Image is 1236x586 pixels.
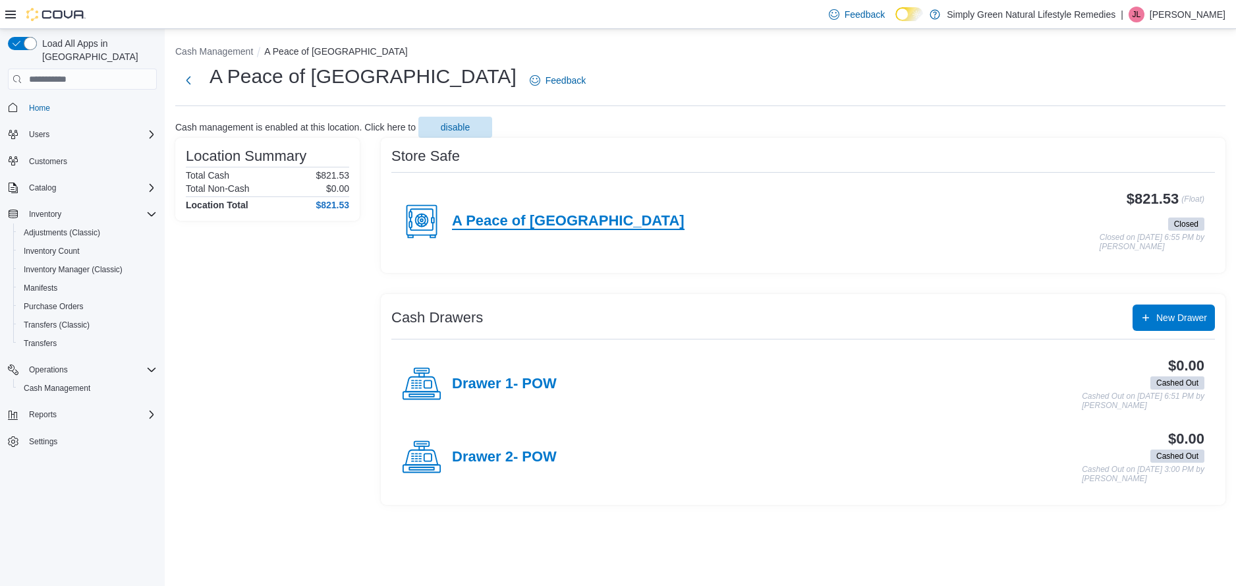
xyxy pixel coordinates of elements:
h6: Total Cash [186,170,229,181]
span: Closed [1174,218,1198,230]
span: Settings [29,436,57,447]
span: Inventory [29,209,61,220]
button: Operations [24,362,73,378]
p: Closed on [DATE] 6:55 PM by [PERSON_NAME] [1100,233,1204,251]
span: Settings [24,433,157,450]
button: Operations [3,361,162,379]
button: New Drawer [1133,305,1215,331]
h4: Location Total [186,200,248,210]
a: Feedback [824,1,890,28]
a: Customers [24,154,72,169]
span: Purchase Orders [18,299,157,314]
a: Adjustments (Classic) [18,225,105,241]
button: Catalog [3,179,162,197]
button: Customers [3,152,162,171]
button: disable [418,117,492,138]
button: Reports [3,405,162,424]
h4: Drawer 2- POW [452,449,557,466]
span: Transfers [24,338,57,349]
span: Closed [1168,218,1204,231]
span: Home [29,103,50,113]
p: $0.00 [326,183,349,194]
span: Manifests [24,283,57,293]
span: New Drawer [1156,311,1207,324]
div: Jason Losco [1129,7,1144,22]
span: JL [1133,7,1141,22]
span: Customers [24,153,157,169]
h3: Store Safe [391,148,460,164]
button: Inventory Manager (Classic) [13,260,162,279]
button: Home [3,98,162,117]
button: Settings [3,432,162,451]
button: Catalog [24,180,61,196]
span: Catalog [24,180,157,196]
h3: $0.00 [1168,431,1204,447]
span: Users [29,129,49,140]
span: Operations [29,365,68,375]
span: Transfers (Classic) [24,320,90,330]
a: Feedback [524,67,591,94]
button: Users [24,127,55,142]
h3: $0.00 [1168,358,1204,374]
p: Cash management is enabled at this location. Click here to [175,122,416,132]
h4: Drawer 1- POW [452,376,557,393]
a: Manifests [18,280,63,296]
span: Cashed Out [1150,450,1204,463]
p: Cashed Out on [DATE] 6:51 PM by [PERSON_NAME] [1082,392,1204,410]
a: Settings [24,434,63,450]
span: disable [441,121,470,134]
a: Transfers [18,336,62,351]
button: Transfers (Classic) [13,316,162,334]
span: Cashed Out [1156,450,1198,462]
button: Adjustments (Classic) [13,223,162,242]
h6: Total Non-Cash [186,183,250,194]
button: Cash Management [175,46,253,57]
a: Purchase Orders [18,299,89,314]
a: Inventory Manager (Classic) [18,262,128,278]
span: Home [24,99,157,115]
span: Adjustments (Classic) [18,225,157,241]
p: | [1121,7,1123,22]
input: Dark Mode [895,7,923,21]
button: Transfers [13,334,162,353]
span: Inventory [24,206,157,222]
span: Transfers (Classic) [18,317,157,333]
button: Next [175,67,202,94]
h4: A Peace of [GEOGRAPHIC_DATA] [452,213,685,230]
h3: Cash Drawers [391,310,483,326]
span: Reports [24,407,157,423]
a: Home [24,100,55,116]
img: Cova [26,8,86,21]
span: Catalog [29,183,56,193]
span: Reports [29,409,57,420]
span: Feedback [546,74,586,87]
button: Manifests [13,279,162,297]
span: Feedback [845,8,885,21]
button: Inventory Count [13,242,162,260]
span: Cash Management [18,380,157,396]
p: (Float) [1181,191,1204,215]
h3: Location Summary [186,148,306,164]
span: Inventory Count [18,243,157,259]
span: Customers [29,156,67,167]
h4: $821.53 [316,200,349,210]
span: Cashed Out [1150,376,1204,390]
h3: $821.53 [1127,191,1179,207]
p: Simply Green Natural Lifestyle Remedies [947,7,1115,22]
span: Manifests [18,280,157,296]
span: Purchase Orders [24,301,84,312]
button: Cash Management [13,379,162,397]
span: Inventory Manager (Classic) [24,264,123,275]
button: Users [3,125,162,144]
nav: Complex example [8,92,157,485]
span: Adjustments (Classic) [24,227,100,238]
span: Inventory Manager (Classic) [18,262,157,278]
button: A Peace of [GEOGRAPHIC_DATA] [264,46,407,57]
p: $821.53 [316,170,349,181]
span: Transfers [18,336,157,351]
p: Cashed Out on [DATE] 3:00 PM by [PERSON_NAME] [1082,465,1204,483]
h1: A Peace of [GEOGRAPHIC_DATA] [210,63,517,90]
button: Purchase Orders [13,297,162,316]
a: Inventory Count [18,243,85,259]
